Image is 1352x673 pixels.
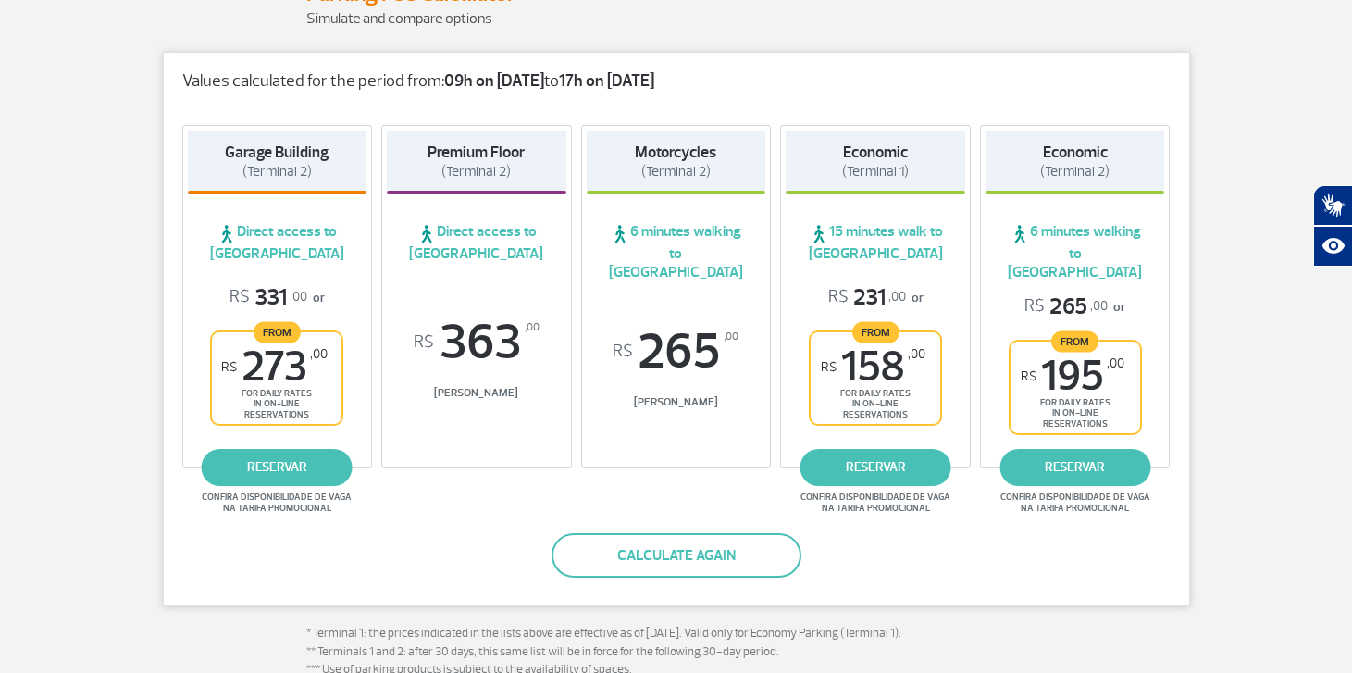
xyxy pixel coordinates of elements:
[798,492,953,514] span: Confira disponibilidade de vaga na tarifa promocional
[221,359,237,375] sup: R$
[828,283,924,312] p: or
[908,346,925,362] sup: ,00
[229,283,307,312] span: 331
[414,332,434,353] sup: R$
[387,386,566,400] span: [PERSON_NAME]
[217,388,337,419] span: for daily rates in on-line reservations
[387,222,566,263] span: Direct access to [GEOGRAPHIC_DATA]
[559,70,654,92] strong: 17h on [DATE]
[428,143,525,162] strong: Premium Floor
[1107,355,1124,371] sup: ,00
[724,327,738,347] sup: ,00
[986,222,1165,281] span: 6 minutes walking to [GEOGRAPHIC_DATA]
[525,318,540,338] sup: ,00
[641,163,711,181] span: (Terminal 2)
[225,143,329,162] strong: Garage Building
[182,71,1171,92] p: Values calculated for the period from: to
[999,449,1150,486] a: reservar
[242,163,312,181] span: (Terminal 2)
[1015,397,1135,429] span: for daily rates in on-line reservations
[1021,355,1124,397] span: 195
[1024,293,1108,321] span: 265
[310,346,328,362] sup: ,00
[852,321,899,343] span: From
[229,283,325,312] p: or
[387,318,566,368] span: 363
[1313,185,1352,267] div: Plugin de acessibilidade da Hand Talk.
[800,449,951,486] a: reservar
[441,163,511,181] span: (Terminal 2)
[1021,368,1036,384] sup: R$
[821,346,925,388] span: 158
[1024,293,1125,321] p: or
[1313,185,1352,226] button: Abrir tradutor de língua de sinais.
[815,388,936,419] span: for daily rates in on-line reservations
[1040,163,1110,181] span: (Terminal 2)
[635,143,716,162] strong: Motorcycles
[1043,143,1108,162] strong: Economic
[444,70,544,92] strong: 09h on [DATE]
[587,395,766,409] span: [PERSON_NAME]
[552,533,801,578] button: Calculate again
[1051,330,1098,352] span: From
[821,359,837,375] sup: R$
[613,342,633,362] sup: R$
[202,449,353,486] a: reservar
[828,283,906,312] span: 231
[843,143,908,162] strong: Economic
[998,492,1153,514] span: Confira disponibilidade de vaga na tarifa promocional
[587,222,766,281] span: 6 minutes walking to [GEOGRAPHIC_DATA]
[842,163,909,181] span: (Terminal 1)
[199,492,354,514] span: Confira disponibilidade de vaga na tarifa promocional
[786,222,965,263] span: 15 minutes walk to [GEOGRAPHIC_DATA]
[1313,226,1352,267] button: Abrir recursos assistivos.
[254,321,301,343] span: From
[587,327,766,377] span: 265
[306,7,1047,30] p: Simulate and compare options
[188,222,367,263] span: Direct access to [GEOGRAPHIC_DATA]
[221,346,328,388] span: 273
